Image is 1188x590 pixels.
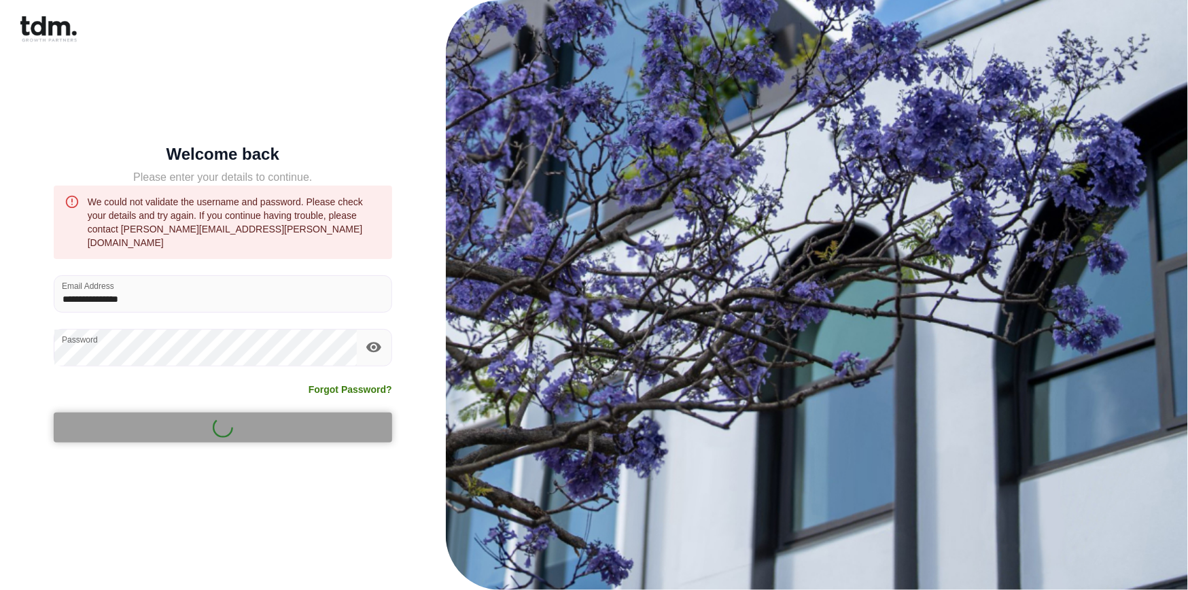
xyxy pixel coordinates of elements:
[309,383,392,396] a: Forgot Password?
[62,334,98,345] label: Password
[88,190,381,255] div: We could not validate the username and password. Please check your details and try again. If you ...
[54,169,392,186] h5: Please enter your details to continue.
[362,336,385,359] button: toggle password visibility
[54,147,392,161] h5: Welcome back
[62,280,114,292] label: Email Address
